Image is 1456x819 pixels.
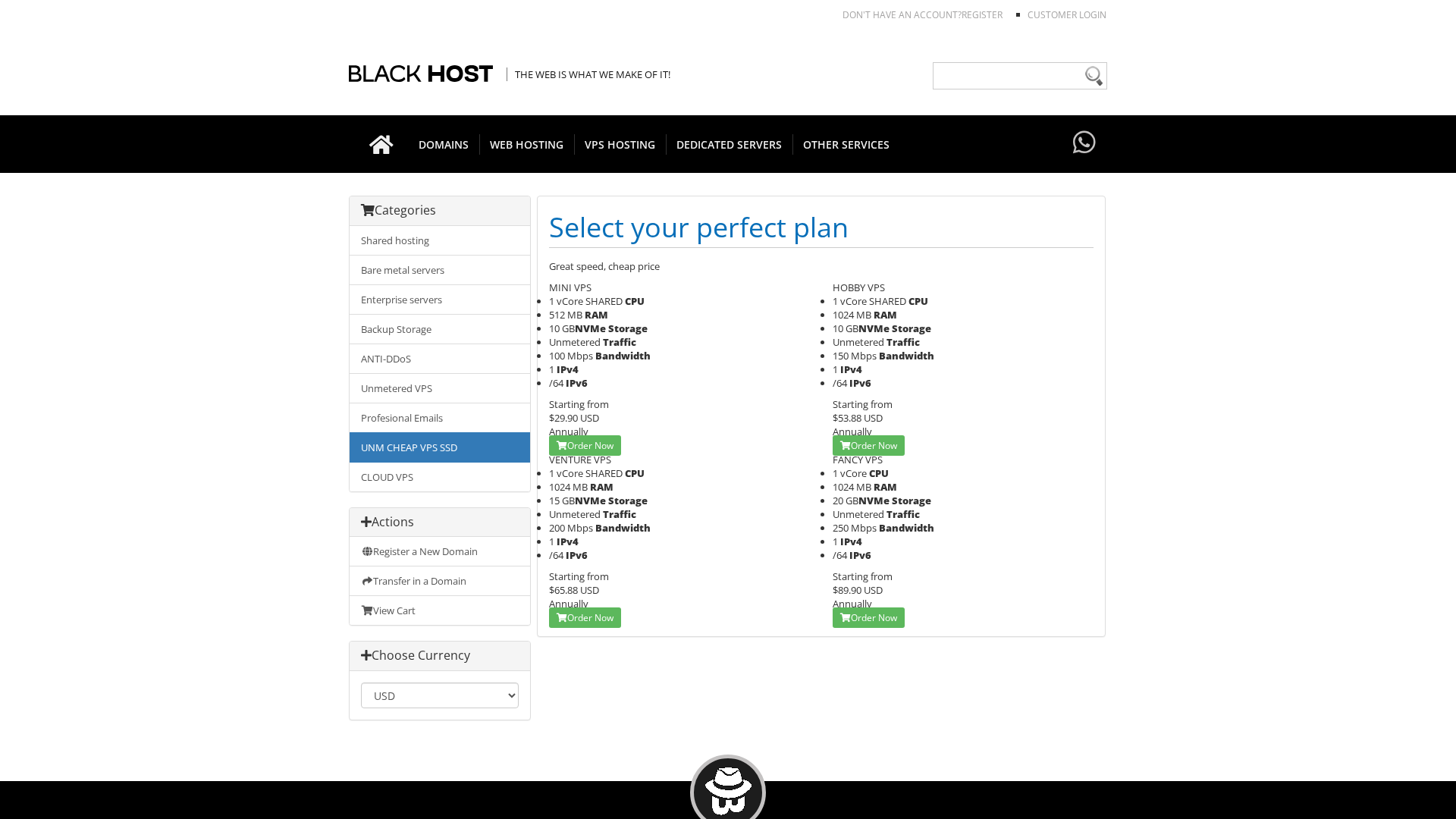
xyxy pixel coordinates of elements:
[350,344,530,374] a: ANTI-DDoS
[549,294,623,308] span: 1 vCore SHARED
[833,548,847,562] span: /64
[549,570,810,610] div: Starting from Annually
[840,362,862,376] b: IPv4
[549,466,623,480] span: 1 vCore SHARED
[479,115,575,173] a: WEB HOSTING
[549,397,810,438] div: Starting from Annually
[874,480,897,494] b: RAM
[833,308,871,322] span: 1024 MB
[549,376,563,390] span: /64
[833,435,905,456] a: Order Now
[574,134,667,155] span: VPS HOSTING
[350,255,530,285] a: Bare metal servers
[549,208,1094,248] h1: Select your perfect plan
[350,226,530,256] a: Shared hosting
[549,548,563,562] span: /64
[361,204,519,218] h3: Categories
[549,411,599,425] span: $29.90 USD
[590,480,613,494] b: RAM
[833,411,883,425] span: $53.88 USD
[549,349,593,362] span: 100 Mbps
[549,535,554,548] span: 1
[833,322,890,335] span: 10 GB
[792,115,900,173] a: OTHER SERVICES
[892,322,931,335] b: Storage
[575,322,606,335] b: NVMe
[933,62,1107,89] input: Need help?
[557,362,579,376] b: IPv4
[603,335,636,349] b: Traffic
[886,507,920,521] b: Traffic
[833,494,890,507] span: 20 GB
[625,294,645,308] b: CPU
[879,349,934,362] b: Bandwidth
[962,8,1003,21] a: REGISTER
[833,570,1094,610] div: Starting from Annually
[1028,8,1106,21] a: Customer Login
[820,8,1003,21] li: Don't have an account?
[549,521,593,535] span: 200 Mbps
[608,322,648,335] b: Storage
[625,466,645,480] b: CPU
[549,494,606,507] span: 15 GB
[833,349,877,362] span: 150 Mbps
[549,607,621,628] a: Order Now
[833,281,885,294] span: HOBBY VPS
[595,349,651,362] b: Bandwidth
[361,649,519,663] h3: Choose Currency
[833,535,838,548] span: 1
[874,308,897,322] b: RAM
[595,521,651,535] b: Bandwidth
[549,583,599,597] span: $65.88 USD
[549,259,1094,273] p: Great speed, cheap price
[408,134,480,155] span: DOMAINS
[840,535,862,548] b: IPv4
[566,548,588,562] b: IPv6
[350,373,530,403] a: Unmetered VPS
[833,507,884,521] span: Unmetered
[350,566,530,596] a: Transfer in a Domain
[354,115,409,173] a: Go to homepage
[833,466,867,480] span: 1 vCore
[350,595,530,625] a: View Cart
[549,335,601,349] span: Unmetered
[557,535,579,548] b: IPv4
[350,432,530,463] a: UNM CHEAP VPS SSD
[833,376,847,390] span: /64
[833,521,877,535] span: 250 Mbps
[833,583,883,597] span: $89.90 USD
[704,767,752,815] img: BlackHOST mascont, Blacky.
[858,494,890,507] b: NVMe
[666,115,793,173] a: DEDICATED SERVERS
[566,376,588,390] b: IPv6
[833,480,871,494] span: 1024 MB
[350,462,530,491] a: CLOUD VPS
[908,294,928,308] b: CPU
[361,516,519,529] h3: Actions
[1069,115,1100,171] a: Have questions?
[350,284,530,315] a: Enterprise servers
[585,308,608,322] b: RAM
[833,453,883,466] span: FANCY VPS
[549,480,588,494] span: 1024 MB
[849,548,871,562] b: IPv6
[350,537,530,566] a: Register a New Domain
[666,134,793,155] span: DEDICATED SERVERS
[792,134,900,155] span: OTHER SERVICES
[575,494,606,507] b: NVMe
[549,453,611,466] span: VENTURE VPS
[879,521,934,535] b: Bandwidth
[608,494,648,507] b: Storage
[886,335,920,349] b: Traffic
[549,308,582,322] span: 512 MB
[833,335,884,349] span: Unmetered
[350,403,530,433] a: Profesional Emails
[574,115,667,173] a: VPS HOSTING
[833,607,905,628] a: Order Now
[833,397,1094,438] div: Starting from Annually
[408,115,480,173] a: DOMAINS
[833,294,906,308] span: 1 vCore SHARED
[892,494,931,507] b: Storage
[869,466,889,480] b: CPU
